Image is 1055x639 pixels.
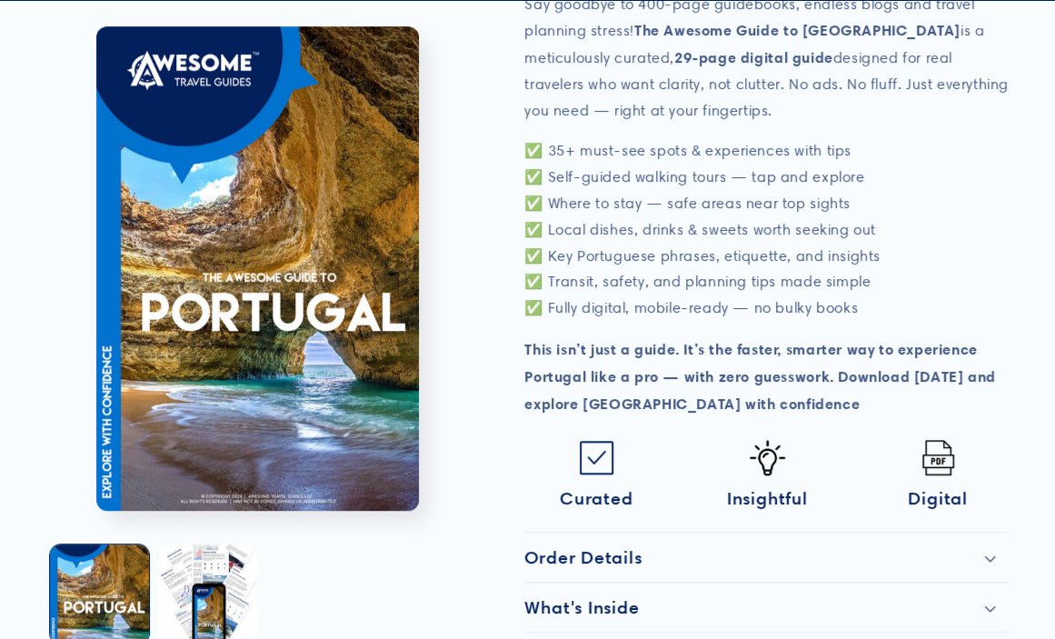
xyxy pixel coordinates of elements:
summary: What's Inside [524,583,1010,632]
h2: Order Details [524,546,642,568]
span: Digital [908,487,967,509]
strong: 29-page digital guide [674,48,833,66]
p: ✅ 35+ must-see spots & experiences with tips ✅ Self-guided walking tours — tap and explore ✅ Wher... [524,138,1010,322]
h2: What's Inside [524,596,639,618]
strong: This isn’t just a guide. It’s the faster, smarter way to experience Portugal like a pro — with ze... [524,340,995,413]
summary: Order Details [524,533,1010,582]
span: Insightful [727,487,808,509]
span: Curated [560,487,632,509]
strong: The Awesome Guide to [GEOGRAPHIC_DATA] [634,21,960,39]
img: Idea-icon.png [750,440,785,475]
img: Pdf.png [921,440,956,475]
